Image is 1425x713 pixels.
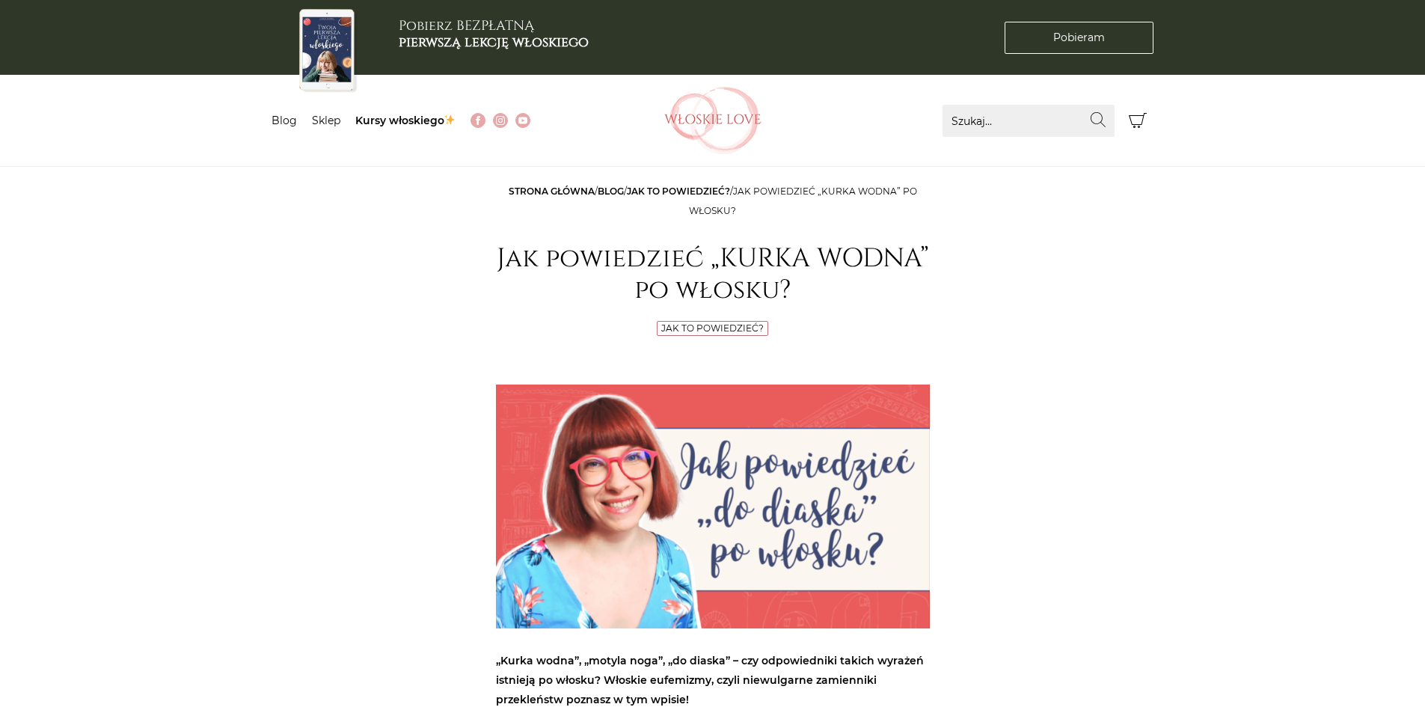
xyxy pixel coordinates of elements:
[627,186,730,197] a: Jak to powiedzieć?
[689,186,917,216] span: Jak powiedzieć „KURKA WODNA” po włosku?
[272,114,297,127] a: Blog
[509,186,595,197] a: Strona główna
[598,186,624,197] a: Blog
[496,654,924,706] strong: „Kurka wodna”, „motyla noga”, „do diaska” – czy odpowiedniki takich wyrażeń istnieją po włosku? W...
[355,114,456,127] a: Kursy włoskiego
[1053,30,1105,46] span: Pobieram
[399,33,589,52] b: pierwszą lekcję włoskiego
[399,18,589,50] h3: Pobierz BEZPŁATNĄ
[664,87,761,154] img: Włoskielove
[661,322,764,334] a: Jak to powiedzieć?
[312,114,340,127] a: Sklep
[1122,105,1154,137] button: Koszyk
[509,186,917,216] span: / / /
[496,243,930,306] h1: Jak powiedzieć „KURKA WODNA” po włosku?
[444,114,455,125] img: ✨
[943,105,1115,137] input: Szukaj...
[1005,22,1153,54] a: Pobieram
